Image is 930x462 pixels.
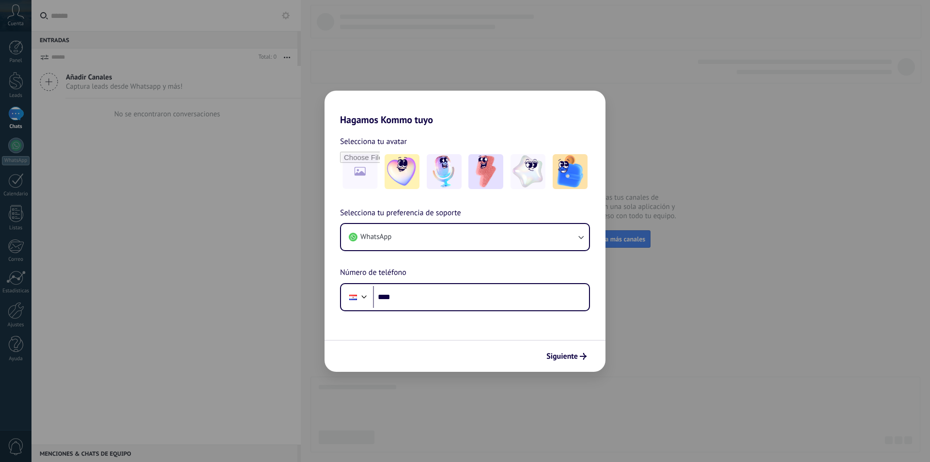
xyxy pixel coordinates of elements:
div: Paraguay: + 595 [344,287,362,307]
h2: Hagamos Kommo tuyo [325,91,605,126]
img: -1.jpeg [385,154,419,189]
button: WhatsApp [341,224,589,250]
span: Selecciona tu avatar [340,135,407,148]
span: Siguiente [546,353,578,360]
button: Siguiente [542,348,591,365]
img: -2.jpeg [427,154,462,189]
span: Selecciona tu preferencia de soporte [340,207,461,220]
span: WhatsApp [360,232,391,242]
img: -4.jpeg [511,154,545,189]
img: -5.jpeg [553,154,588,189]
img: -3.jpeg [468,154,503,189]
span: Número de teléfono [340,267,406,279]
